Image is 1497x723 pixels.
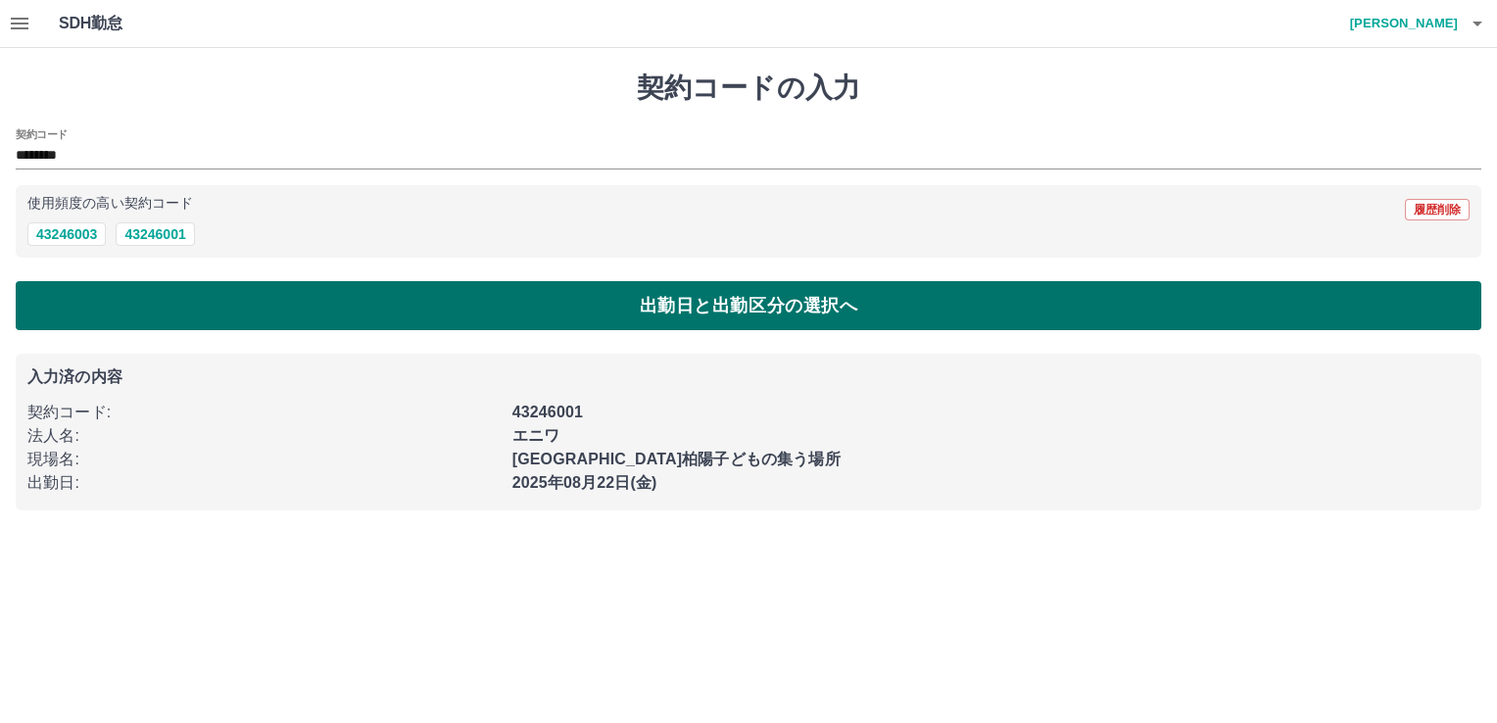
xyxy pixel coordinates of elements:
b: [GEOGRAPHIC_DATA]柏陽子どもの集う場所 [512,451,841,467]
h1: 契約コードの入力 [16,72,1481,105]
p: 入力済の内容 [27,369,1470,385]
p: 法人名 : [27,424,501,448]
h2: 契約コード [16,126,68,142]
button: 履歴削除 [1405,199,1470,220]
p: 使用頻度の高い契約コード [27,197,193,211]
p: 出勤日 : [27,471,501,495]
b: 2025年08月22日(金) [512,474,657,491]
b: エニワ [512,427,559,444]
b: 43246001 [512,404,583,420]
button: 43246001 [116,222,194,246]
p: 契約コード : [27,401,501,424]
p: 現場名 : [27,448,501,471]
button: 出勤日と出勤区分の選択へ [16,281,1481,330]
button: 43246003 [27,222,106,246]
